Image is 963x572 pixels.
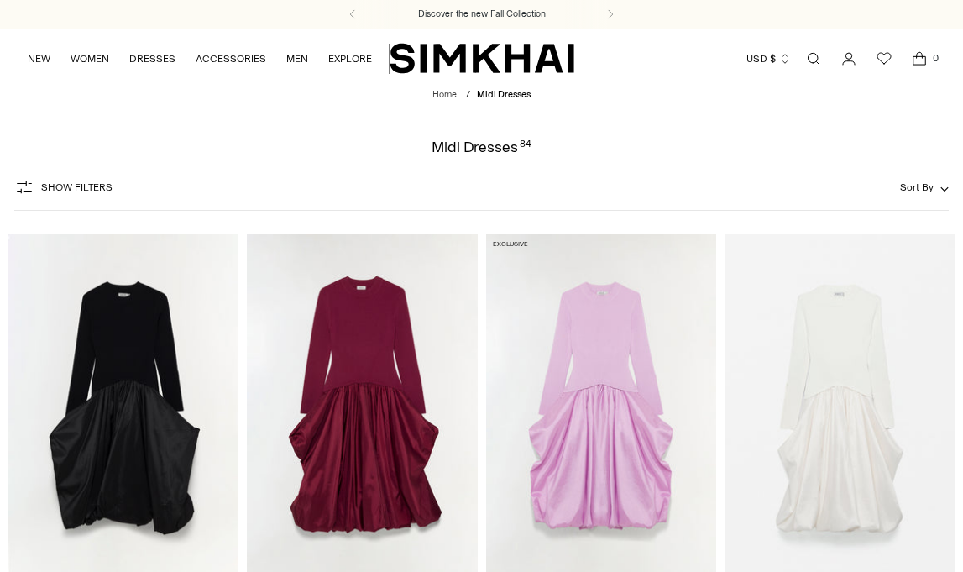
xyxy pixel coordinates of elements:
[900,178,949,197] button: Sort By
[466,88,470,102] div: /
[903,42,936,76] a: Open cart modal
[477,89,531,100] span: Midi Dresses
[432,88,531,102] nav: breadcrumbs
[286,40,308,77] a: MEN
[328,40,372,77] a: EXPLORE
[432,139,531,155] h1: Midi Dresses
[14,174,113,201] button: Show Filters
[196,40,266,77] a: ACCESSORIES
[41,181,113,193] span: Show Filters
[900,181,934,193] span: Sort By
[418,8,546,21] a: Discover the new Fall Collection
[432,89,457,100] a: Home
[746,40,791,77] button: USD $
[390,42,574,75] a: SIMKHAI
[832,42,866,76] a: Go to the account page
[71,40,109,77] a: WOMEN
[928,50,943,66] span: 0
[520,139,531,155] div: 84
[28,40,50,77] a: NEW
[797,42,830,76] a: Open search modal
[867,42,901,76] a: Wishlist
[129,40,175,77] a: DRESSES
